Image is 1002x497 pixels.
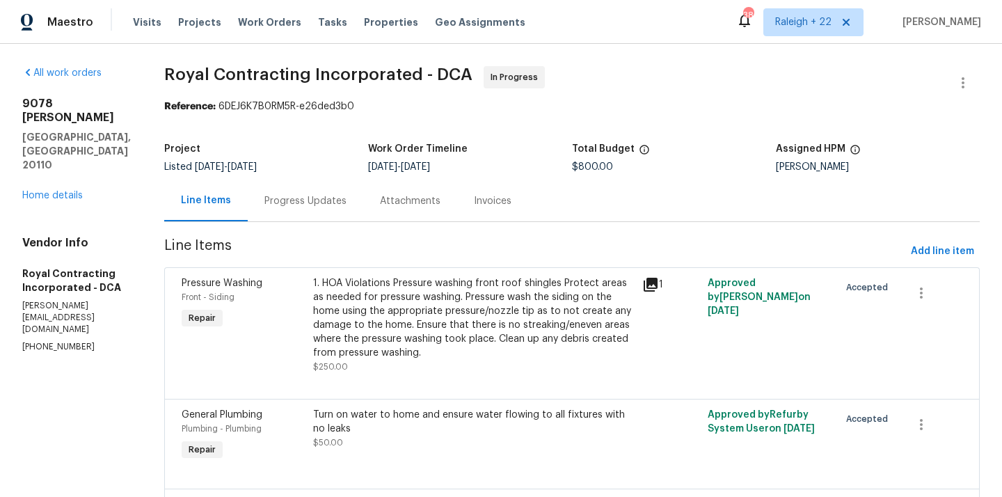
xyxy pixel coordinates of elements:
h5: Royal Contracting Incorporated - DCA [22,267,131,294]
button: Add line item [905,239,980,265]
span: Front - Siding [182,293,234,301]
h5: [GEOGRAPHIC_DATA], [GEOGRAPHIC_DATA] 20110 [22,130,131,172]
span: [DATE] [708,306,739,316]
div: Invoices [474,194,511,208]
a: Home details [22,191,83,200]
span: [DATE] [228,162,257,172]
span: [DATE] [195,162,224,172]
p: [PERSON_NAME][EMAIL_ADDRESS][DOMAIN_NAME] [22,300,131,336]
span: Plumbing - Plumbing [182,425,262,433]
span: $50.00 [313,439,343,447]
span: Tasks [318,17,347,27]
span: Pressure Washing [182,278,262,288]
span: Accepted [846,412,893,426]
a: All work orders [22,68,102,78]
span: Line Items [164,239,905,265]
h5: Total Budget [572,144,635,154]
span: Royal Contracting Incorporated - DCA [164,66,472,83]
span: Visits [133,15,161,29]
span: Repair [183,311,221,325]
span: In Progress [491,70,543,84]
div: 384 [743,8,753,22]
span: Approved by [PERSON_NAME] on [708,278,811,316]
span: Listed [164,162,257,172]
div: 6DEJ6K7B0RM5R-e26ded3b0 [164,100,980,113]
h5: Project [164,144,200,154]
h5: Work Order Timeline [368,144,468,154]
span: [DATE] [784,424,815,434]
span: - [368,162,430,172]
span: Add line item [911,243,974,260]
div: 1 [642,276,699,293]
span: The total cost of line items that have been proposed by Opendoor. This sum includes line items th... [639,144,650,162]
span: Geo Assignments [435,15,525,29]
div: Progress Updates [264,194,347,208]
span: [PERSON_NAME] [897,15,981,29]
span: Approved by Refurby System User on [708,410,815,434]
span: The hpm assigned to this work order. [850,144,861,162]
span: General Plumbing [182,410,262,420]
span: $250.00 [313,363,348,371]
span: - [195,162,257,172]
span: Maestro [47,15,93,29]
div: Turn on water to home and ensure water flowing to all fixtures with no leaks [313,408,634,436]
div: Attachments [380,194,440,208]
span: $800.00 [572,162,613,172]
div: [PERSON_NAME] [776,162,980,172]
div: 1. HOA Violations Pressure washing front roof shingles Protect areas as needed for pressure washi... [313,276,634,360]
span: Work Orders [238,15,301,29]
span: Projects [178,15,221,29]
span: Accepted [846,281,893,294]
div: Line Items [181,194,231,207]
span: Repair [183,443,221,457]
span: Properties [364,15,418,29]
span: [DATE] [368,162,397,172]
span: [DATE] [401,162,430,172]
h2: 9078 [PERSON_NAME] [22,97,131,125]
h4: Vendor Info [22,236,131,250]
p: [PHONE_NUMBER] [22,341,131,353]
span: Raleigh + 22 [775,15,832,29]
b: Reference: [164,102,216,111]
h5: Assigned HPM [776,144,845,154]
